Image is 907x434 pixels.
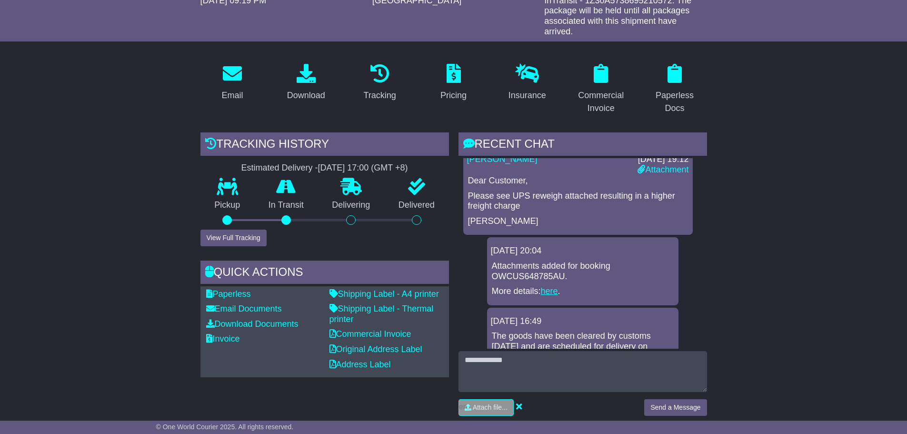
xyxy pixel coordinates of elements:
[318,200,385,211] p: Delivering
[502,61,552,105] a: Insurance
[638,154,688,165] div: [DATE] 19:12
[206,289,251,299] a: Paperless
[643,61,707,118] a: Paperless Docs
[638,165,688,174] a: Attachment
[491,316,675,327] div: [DATE] 16:49
[200,261,449,286] div: Quick Actions
[281,61,331,105] a: Download
[363,89,396,102] div: Tracking
[318,163,408,173] div: [DATE] 17:00 (GMT +8)
[467,154,538,164] a: [PERSON_NAME]
[491,246,675,256] div: [DATE] 20:04
[384,200,449,211] p: Delivered
[357,61,402,105] a: Tracking
[287,89,325,102] div: Download
[329,289,439,299] a: Shipping Label - A4 printer
[221,89,243,102] div: Email
[492,261,674,282] p: Attachments added for booking OWCUS648785AU.
[468,216,688,227] p: [PERSON_NAME]
[492,331,674,362] p: The goods have been cleared by customs [DATE] and are scheduled for delivery on [DATE]
[215,61,249,105] a: Email
[468,191,688,212] p: Please see UPS reweigh attached resulting in a higher freight charge
[458,132,707,158] div: RECENT CHAT
[434,61,473,105] a: Pricing
[206,319,299,329] a: Download Documents
[575,89,627,115] div: Commercial Invoice
[649,89,701,115] div: Paperless Docs
[200,132,449,158] div: Tracking history
[206,304,282,313] a: Email Documents
[329,360,391,369] a: Address Label
[508,89,546,102] div: Insurance
[329,304,434,324] a: Shipping Label - Thermal printer
[440,89,467,102] div: Pricing
[200,200,255,211] p: Pickup
[254,200,318,211] p: In Transit
[200,163,449,173] div: Estimated Delivery -
[329,344,422,354] a: Original Address Label
[329,329,411,339] a: Commercial Invoice
[156,423,294,431] span: © One World Courier 2025. All rights reserved.
[541,286,558,296] a: here
[206,334,240,343] a: Invoice
[569,61,633,118] a: Commercial Invoice
[644,399,707,416] button: Send a Message
[200,230,267,246] button: View Full Tracking
[492,286,674,297] p: More details: .
[468,176,688,186] p: Dear Customer,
